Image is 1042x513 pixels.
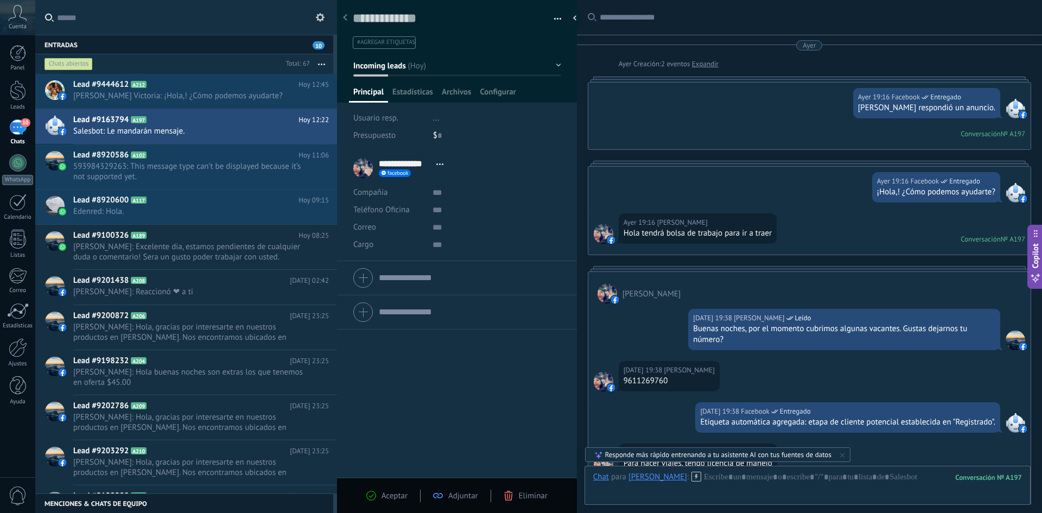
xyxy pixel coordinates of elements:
[73,242,308,262] span: [PERSON_NAME]: Excelente dia, estamos pendientes de cualquier duda o comentario! Sera un gusto po...
[298,115,329,125] span: Hoy 12:22
[73,311,129,321] span: Lead #9200872
[35,144,337,189] a: Lead #8920586 A102 Hoy 11:06 593984329263: This message type can’t be displayed because it’s not ...
[611,472,626,483] span: para
[73,230,129,241] span: Lead #9100326
[282,59,310,69] div: Total: 67
[59,414,66,421] img: facebook-sm.svg
[353,127,425,144] div: Presupuesto
[700,406,741,417] div: [DATE] 19:38
[353,201,410,219] button: Teléfono Oficina
[35,74,337,109] a: Lead #9444612 A212 Hoy 12:45 [PERSON_NAME] Victoria: ¡Hola,! ¿Cómo podemos ayudarte?
[955,473,1022,482] div: 197
[290,401,329,411] span: [DATE] 23:25
[611,296,619,303] img: facebook-sm.svg
[624,365,664,376] div: [DATE] 19:38
[693,324,995,345] div: Buenas noches, por el momento cubrimos algunas vacantes. Gustas dejarnos tu número?
[692,59,719,69] a: Expandir
[298,195,329,206] span: Hoy 09:15
[448,491,478,501] span: Adjuntar
[290,356,329,366] span: [DATE] 23:25
[624,228,772,239] div: Hola tendrá bolsa de trabajo para ir a traer
[569,10,580,26] div: Ocultar
[353,110,425,127] div: Usuario resp.
[73,401,129,411] span: Lead #9202786
[700,417,995,428] div: Etiqueta automática agregada: etapa de cliente potencial establecida en "Registrado".
[594,454,613,474] span: Santiago Bero
[687,472,689,483] span: :
[387,170,408,176] span: facebook
[73,161,308,182] span: 593984329263: This message type can’t be displayed because it’s not supported yet.
[59,92,66,100] img: facebook-sm.svg
[1001,129,1025,138] div: № A197
[480,87,516,103] span: Configurar
[2,287,34,294] div: Correo
[780,406,811,417] span: Entregado
[2,252,34,259] div: Listas
[73,206,308,217] span: Edenred: Hola.
[661,59,690,69] span: 2 eventos
[59,208,66,216] img: waba.svg
[353,219,376,236] button: Correo
[73,275,129,286] span: Lead #9201438
[607,236,615,244] img: facebook-sm.svg
[313,41,325,49] span: 10
[73,287,308,297] span: [PERSON_NAME]: Reaccionó ❤ a ti
[73,150,129,161] span: Lead #8920586
[2,322,34,330] div: Estadísticas
[35,493,333,513] div: Menciones & Chats de equipo
[35,225,337,269] a: Lead #9100326 A189 Hoy 08:25 [PERSON_NAME]: Excelente dia, estamos pendientes de cualquier duda o...
[382,491,408,501] span: Aceptar
[1019,195,1027,202] img: facebook-sm.svg
[131,312,147,319] span: A206
[35,109,337,144] a: Lead #9163794 A197 Hoy 12:22 Salesbot: Le mandarán mensaje.
[35,270,337,305] a: Lead #9201438 A208 [DATE] 02:42 [PERSON_NAME]: Reaccionó ❤ a ti
[803,40,816,50] div: Ayer
[877,187,995,198] div: ¡Hola,! ¿Cómo podemos ayudarte?
[35,350,337,395] a: Lead #9198232 A204 [DATE] 23:25 [PERSON_NAME]: Hola buenas noches son extras los que tenemos en o...
[73,367,308,388] span: [PERSON_NAME]: Hola buenas noches son extras los que tenemos en oferta $45.00
[624,458,772,469] div: Para hacer viajes, tengo licencia de manejo
[433,113,440,123] span: ...
[59,288,66,296] img: facebook-sm.svg
[353,236,424,254] div: Cargo
[598,284,617,303] span: Santiago Bero
[353,113,398,123] span: Usuario resp.
[1006,99,1025,118] span: Facebook
[594,224,613,244] span: Santiago Bero
[353,184,424,201] div: Compañía
[35,35,333,54] div: Entradas
[2,360,34,368] div: Ajustes
[353,130,396,141] span: Presupuesto
[59,324,66,331] img: facebook-sm.svg
[73,115,129,125] span: Lead #9163794
[35,305,337,350] a: Lead #9200872 A206 [DATE] 23:25 [PERSON_NAME]: Hola, gracias por interesarte en nuestros producto...
[131,402,147,409] span: A209
[73,356,129,366] span: Lead #9198232
[961,235,1001,244] div: Conversación
[949,176,980,187] span: Entregado
[290,275,329,286] span: [DATE] 02:42
[628,472,687,482] div: Santiago Bero
[131,232,147,239] span: A189
[73,412,308,433] span: [PERSON_NAME]: Hola, gracias por interesarte en nuestros productos en [PERSON_NAME]. Nos encontra...
[131,197,147,204] span: A117
[1006,183,1025,202] span: Facebook
[290,491,329,502] span: [DATE] 23:24
[353,205,410,215] span: Teléfono Oficina
[59,128,66,135] img: facebook-sm.svg
[73,79,129,90] span: Lead #9444612
[298,150,329,161] span: Hoy 11:06
[1006,413,1025,433] span: Facebook
[290,446,329,457] span: [DATE] 23:25
[131,116,147,123] span: A197
[741,406,770,417] span: Facebook
[59,243,66,251] img: waba.svg
[73,126,308,136] span: Salesbot: Le mandarán mensaje.
[131,277,147,284] span: A208
[298,79,329,90] span: Hoy 12:45
[131,447,147,454] span: A210
[35,189,337,224] a: Lead #8920600 A117 Hoy 09:15 Edenred: Hola.
[21,118,30,127] span: 10
[290,311,329,321] span: [DATE] 23:25
[622,289,681,299] span: Santiago Bero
